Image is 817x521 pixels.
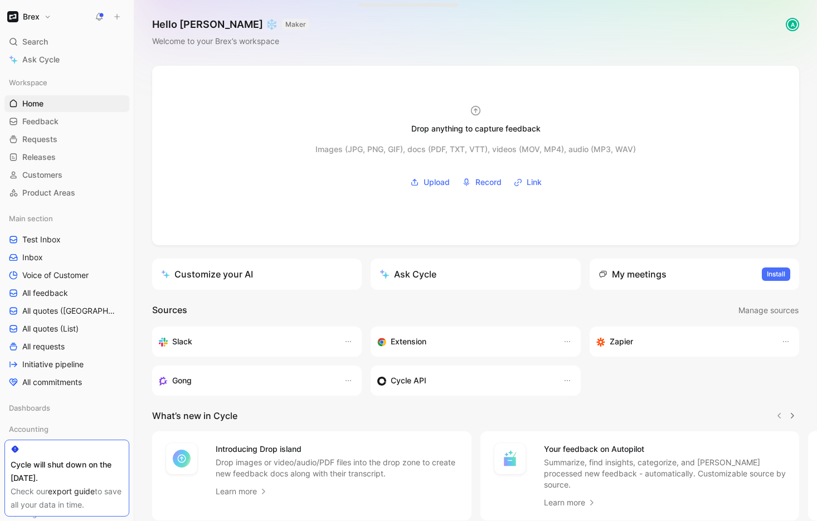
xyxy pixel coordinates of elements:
button: MAKER [282,19,309,30]
a: Inbox [4,249,129,266]
h3: Zapier [610,335,633,348]
a: All commitments [4,374,129,391]
span: Dashboards [9,402,50,413]
div: Sync customers & send feedback from custom sources. Get inspired by our favorite use case [377,374,551,387]
h3: Slack [172,335,192,348]
h4: Your feedback on Autopilot [544,442,786,456]
button: Link [510,174,546,191]
a: All requests [4,338,129,355]
p: Drop images or video/audio/PDF files into the drop zone to create new feedback docs along with th... [216,457,458,479]
span: Accounting [9,423,48,435]
div: Accounting [4,421,129,441]
div: Search [4,33,129,50]
h1: Brex [23,12,40,22]
a: Requests [4,131,129,148]
span: Ask Cycle [22,53,60,66]
span: All quotes (List) [22,323,79,334]
h1: Hello [PERSON_NAME] ❄️ [152,18,309,31]
span: Requests [22,134,57,145]
div: Cycle will shut down on the [DATE]. [11,458,123,485]
span: All quotes ([GEOGRAPHIC_DATA]) [22,305,116,317]
h3: Cycle API [391,374,426,387]
img: Brex [7,11,18,22]
div: Sync your customers, send feedback and get updates in Slack [159,335,333,348]
div: Main sectionTest InboxInboxVoice of CustomerAll feedbackAll quotes ([GEOGRAPHIC_DATA])All quotes ... [4,210,129,391]
span: Feedback [22,116,59,127]
div: Capture feedback from anywhere on the web [377,335,551,348]
div: Capture feedback from thousands of sources with Zapier (survey results, recordings, sheets, etc). [596,335,770,348]
div: Dashboards [4,400,129,420]
a: Customers [4,167,129,183]
button: Ask Cycle [371,259,580,290]
div: Main section [4,210,129,227]
span: Search [22,35,48,48]
a: Voice of Customer [4,267,129,284]
span: All commitments [22,377,82,388]
span: Releases [22,152,56,163]
a: All feedback [4,285,129,301]
a: Product Areas [4,184,129,201]
span: All requests [22,341,65,352]
a: Home [4,95,129,112]
a: Feedback [4,113,129,130]
div: Check our to save all your data in time. [11,485,123,512]
div: My meetings [599,267,667,281]
h3: Gong [172,374,192,387]
a: Learn more [544,496,596,509]
span: Record [475,176,502,189]
a: Releases [4,149,129,165]
button: BrexBrex [4,9,54,25]
div: Customize your AI [161,267,253,281]
button: Manage sources [738,303,799,318]
button: Install [762,267,790,281]
a: Learn more [216,485,268,498]
span: Install [767,269,785,280]
a: All quotes (List) [4,320,129,337]
span: All feedback [22,288,68,299]
span: Upload [424,176,450,189]
div: Welcome to your Brex’s workspace [152,35,309,48]
a: All quotes ([GEOGRAPHIC_DATA]) [4,303,129,319]
div: Images (JPG, PNG, GIF), docs (PDF, TXT, VTT), videos (MOV, MP4), audio (MP3, WAV) [315,143,636,156]
div: Dashboards [4,400,129,416]
a: Initiative pipeline [4,356,129,373]
span: Home [22,98,43,109]
span: Inbox [22,252,43,263]
div: Drop anything to capture feedback [411,122,541,135]
span: Initiative pipeline [22,359,84,370]
span: Link [527,176,542,189]
div: Workspace [4,74,129,91]
h4: Introducing Drop island [216,442,458,456]
span: Product Areas [22,187,75,198]
div: Accounting [4,421,129,437]
span: Voice of Customer [22,270,89,281]
span: Customers [22,169,62,181]
h2: What’s new in Cycle [152,409,237,422]
h2: Sources [152,303,187,318]
div: Ask Cycle [380,267,436,281]
div: Capture feedback from your incoming calls [159,374,333,387]
a: export guide [48,486,95,496]
span: Main section [9,213,53,224]
a: Ask Cycle [4,51,129,68]
button: Record [458,174,505,191]
span: Test Inbox [22,234,61,245]
span: Workspace [9,77,47,88]
a: Test Inbox [4,231,129,248]
span: Manage sources [738,304,799,317]
p: Summarize, find insights, categorize, and [PERSON_NAME] processed new feedback - automatically. C... [544,457,786,490]
div: A [787,19,798,30]
h3: Extension [391,335,426,348]
a: Customize your AI [152,259,362,290]
button: Upload [406,174,454,191]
